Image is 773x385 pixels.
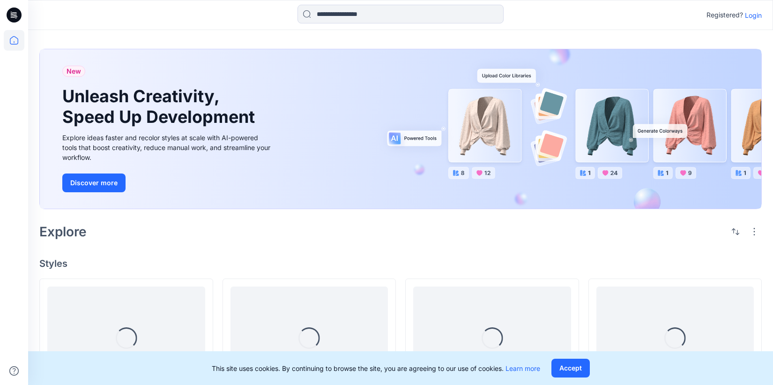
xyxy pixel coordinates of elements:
[62,133,273,162] div: Explore ideas faster and recolor styles at scale with AI-powered tools that boost creativity, red...
[745,10,762,20] p: Login
[551,359,590,377] button: Accept
[505,364,540,372] a: Learn more
[62,174,273,192] a: Discover more
[67,66,81,77] span: New
[39,258,762,269] h4: Styles
[62,86,259,127] h1: Unleash Creativity, Speed Up Development
[39,224,87,239] h2: Explore
[212,363,540,373] p: This site uses cookies. By continuing to browse the site, you are agreeing to our use of cookies.
[706,9,743,21] p: Registered?
[62,174,126,192] button: Discover more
